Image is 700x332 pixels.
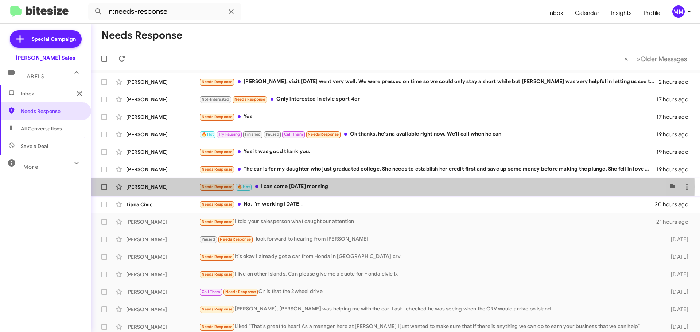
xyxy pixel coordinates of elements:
[126,78,199,86] div: [PERSON_NAME]
[199,183,665,191] div: I can come [DATE] morning
[656,131,694,138] div: 19 hours ago
[199,165,656,173] div: The car is for my daughter who just graduated college. She needs to establish her credit first an...
[284,132,303,137] span: Call Them
[659,306,694,313] div: [DATE]
[659,236,694,243] div: [DATE]
[199,253,659,261] div: It's okay I already got a car from Honda in [GEOGRAPHIC_DATA] crv
[202,202,233,207] span: Needs Response
[10,30,82,48] a: Special Campaign
[202,149,233,154] span: Needs Response
[16,54,75,62] div: [PERSON_NAME] Sales
[620,51,633,66] button: Previous
[101,30,182,41] h1: Needs Response
[632,51,691,66] button: Next
[656,218,694,226] div: 21 hours ago
[126,148,199,156] div: [PERSON_NAME]
[569,3,605,24] a: Calendar
[32,35,76,43] span: Special Campaign
[237,184,250,189] span: 🔥 Hot
[605,3,638,24] a: Insights
[659,323,694,331] div: [DATE]
[126,306,199,313] div: [PERSON_NAME]
[76,90,83,97] span: (8)
[266,132,279,137] span: Paused
[225,289,256,294] span: Needs Response
[21,108,83,115] span: Needs Response
[245,132,261,137] span: Finished
[88,3,241,20] input: Search
[199,113,656,121] div: Yes
[126,183,199,191] div: [PERSON_NAME]
[21,90,83,97] span: Inbox
[199,148,656,156] div: Yes it was good thank you.
[202,272,233,277] span: Needs Response
[126,253,199,261] div: [PERSON_NAME]
[656,96,694,103] div: 17 hours ago
[199,288,659,296] div: Or is that the 2wheel drive
[23,73,44,80] span: Labels
[638,3,666,24] a: Profile
[23,164,38,170] span: More
[202,167,233,172] span: Needs Response
[199,323,659,331] div: Liked “That's great to hear! As a manager here at [PERSON_NAME] I just wanted to make sure that i...
[199,200,655,208] div: No. I'm working [DATE].
[641,55,687,63] span: Older Messages
[126,271,199,278] div: [PERSON_NAME]
[220,237,251,242] span: Needs Response
[234,97,265,102] span: Needs Response
[199,218,656,226] div: I told your salesperson what caught our attention
[199,270,659,278] div: I live on other islands. Can please give me a quote for Honda civic lx
[656,113,694,121] div: 17 hours ago
[624,54,628,63] span: «
[126,323,199,331] div: [PERSON_NAME]
[199,78,659,86] div: [PERSON_NAME], visit [DATE] went very well. We were pressed on time so we could only stay a short...
[202,237,215,242] span: Paused
[202,324,233,329] span: Needs Response
[126,236,199,243] div: [PERSON_NAME]
[199,235,659,243] div: I look forward to hearing from [PERSON_NAME]
[202,307,233,312] span: Needs Response
[126,166,199,173] div: [PERSON_NAME]
[126,131,199,138] div: [PERSON_NAME]
[202,219,233,224] span: Needs Response
[637,54,641,63] span: »
[656,148,694,156] div: 19 hours ago
[219,132,240,137] span: Try Pausing
[659,253,694,261] div: [DATE]
[202,184,233,189] span: Needs Response
[202,289,221,294] span: Call Them
[202,114,233,119] span: Needs Response
[659,288,694,296] div: [DATE]
[656,166,694,173] div: 19 hours ago
[620,51,691,66] nav: Page navigation example
[308,132,339,137] span: Needs Response
[199,305,659,313] div: [PERSON_NAME], [PERSON_NAME] was helping me with the car. Last I checked he was seeing when the C...
[21,125,62,132] span: All Conversations
[659,78,694,86] div: 2 hours ago
[126,201,199,208] div: Tiana Civic
[199,95,656,103] div: Only interested in civic sport 4dr
[202,97,230,102] span: Not-Interested
[202,79,233,84] span: Needs Response
[666,5,692,18] button: MM
[126,96,199,103] div: [PERSON_NAME]
[202,132,214,137] span: 🔥 Hot
[126,218,199,226] div: [PERSON_NAME]
[672,5,685,18] div: MM
[126,288,199,296] div: [PERSON_NAME]
[21,142,48,150] span: Save a Deal
[655,201,694,208] div: 20 hours ago
[202,254,233,259] span: Needs Response
[659,271,694,278] div: [DATE]
[542,3,569,24] a: Inbox
[199,130,656,138] div: Ok thanks, he's na available right now. We'll call when he can
[126,113,199,121] div: [PERSON_NAME]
